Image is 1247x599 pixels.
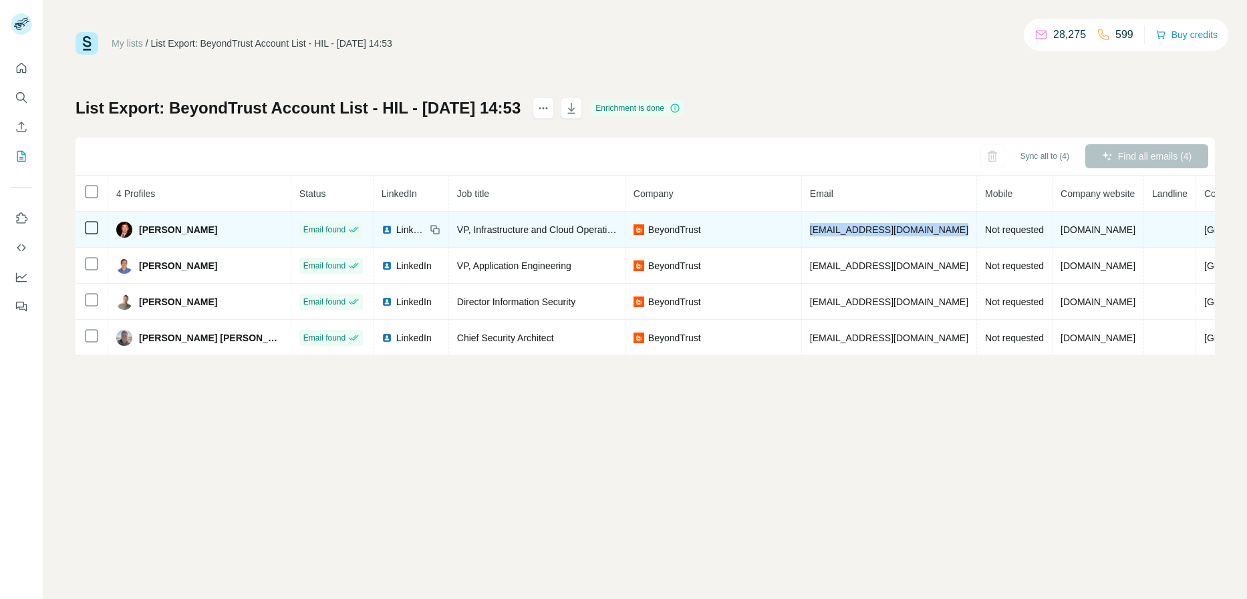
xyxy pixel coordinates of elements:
[634,260,644,271] img: company-logo
[139,331,283,345] span: [PERSON_NAME] [PERSON_NAME]
[457,188,489,199] span: Job title
[382,333,392,343] img: LinkedIn logo
[303,224,345,236] span: Email found
[1204,188,1237,199] span: Country
[116,188,155,199] span: 4 Profiles
[457,260,571,271] span: VP, Application Engineering
[648,259,701,272] span: BeyondTrust
[1061,296,1135,307] span: [DOMAIN_NAME]
[634,296,644,307] img: company-logo
[648,223,701,236] span: BeyondTrust
[810,188,833,199] span: Email
[76,32,98,55] img: Surfe Logo
[382,188,417,199] span: LinkedIn
[985,188,1012,199] span: Mobile
[1061,260,1135,271] span: [DOMAIN_NAME]
[139,295,217,309] span: [PERSON_NAME]
[139,223,217,236] span: [PERSON_NAME]
[1061,188,1135,199] span: Company website
[1115,27,1133,43] p: 599
[634,224,644,235] img: company-logo
[396,295,432,309] span: LinkedIn
[116,222,132,238] img: Avatar
[139,259,217,272] span: [PERSON_NAME]
[382,260,392,271] img: LinkedIn logo
[11,144,32,168] button: My lists
[112,38,143,49] a: My lists
[1152,188,1188,199] span: Landline
[303,332,345,344] span: Email found
[1053,27,1086,43] p: 28,275
[11,115,32,139] button: Enrich CSV
[299,188,326,199] span: Status
[591,100,684,116] div: Enrichment is done
[151,37,392,50] div: List Export: BeyondTrust Account List - HIL - [DATE] 14:53
[76,97,521,119] h1: List Export: BeyondTrust Account List - HIL - [DATE] 14:53
[648,331,701,345] span: BeyondTrust
[11,206,32,230] button: Use Surfe on LinkedIn
[810,224,968,235] span: [EMAIL_ADDRESS][DOMAIN_NAME]
[985,333,1044,343] span: Not requested
[634,188,674,199] span: Company
[11,265,32,289] button: Dashboard
[810,296,968,307] span: [EMAIL_ADDRESS][DOMAIN_NAME]
[1061,333,1135,343] span: [DOMAIN_NAME]
[810,333,968,343] span: [EMAIL_ADDRESS][DOMAIN_NAME]
[11,236,32,260] button: Use Surfe API
[396,259,432,272] span: LinkedIn
[457,333,554,343] span: Chief Security Architect
[1020,150,1069,162] span: Sync all to (4)
[648,295,701,309] span: BeyondTrust
[810,260,968,271] span: [EMAIL_ADDRESS][DOMAIN_NAME]
[985,296,1044,307] span: Not requested
[1011,146,1079,166] button: Sync all to (4)
[303,260,345,272] span: Email found
[11,85,32,110] button: Search
[116,294,132,310] img: Avatar
[985,260,1044,271] span: Not requested
[11,294,32,319] button: Feedback
[382,296,392,307] img: LinkedIn logo
[396,223,426,236] span: LinkedIn
[146,37,148,50] li: /
[382,224,392,235] img: LinkedIn logo
[634,333,644,343] img: company-logo
[116,330,132,346] img: Avatar
[985,224,1044,235] span: Not requested
[457,296,575,307] span: Director Information Security
[11,56,32,80] button: Quick start
[116,258,132,274] img: Avatar
[457,224,622,235] span: VP, Infrastructure and Cloud Operations
[396,331,432,345] span: LinkedIn
[303,296,345,308] span: Email found
[1155,25,1218,44] button: Buy credits
[533,97,554,119] button: actions
[1061,224,1135,235] span: [DOMAIN_NAME]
